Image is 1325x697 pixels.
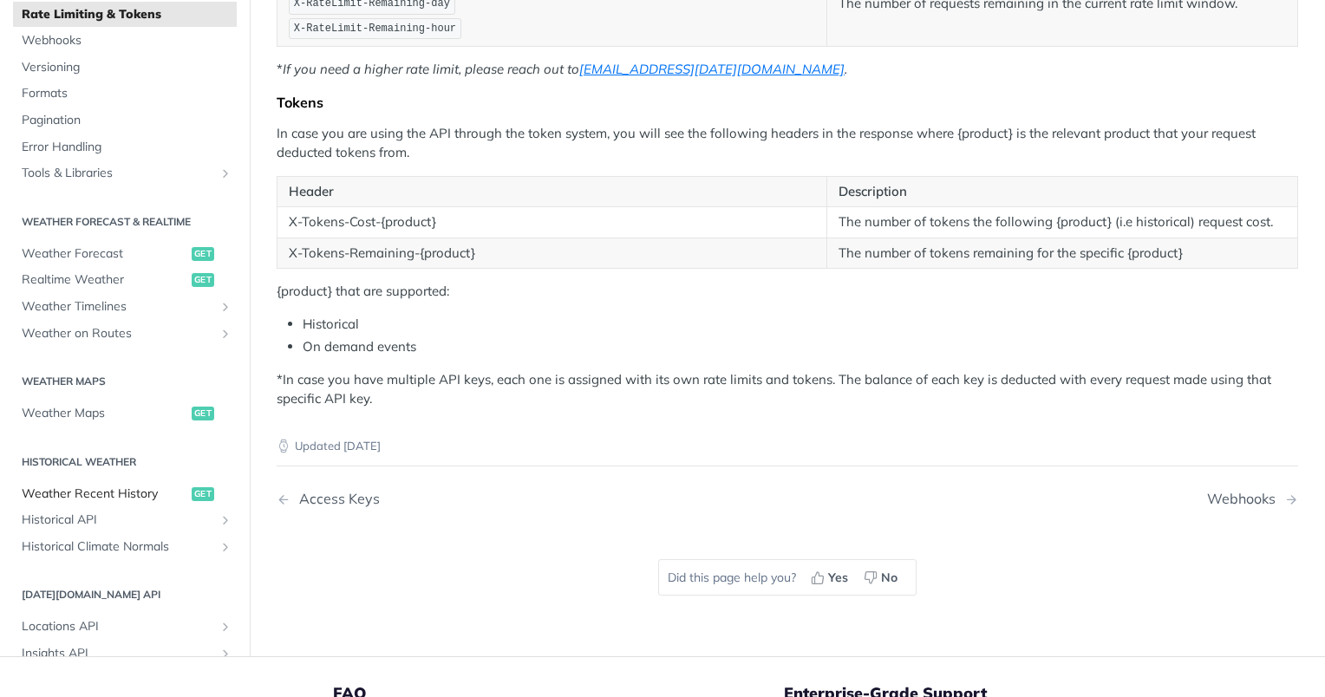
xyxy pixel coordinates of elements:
[22,298,214,316] span: Weather Timelines
[13,588,237,603] h2: [DATE][DOMAIN_NAME] API
[1207,491,1298,507] a: Next Page: Webhooks
[22,272,187,290] span: Realtime Weather
[219,647,232,661] button: Show subpages for Insights API
[13,507,237,533] a: Historical APIShow subpages for Historical API
[13,481,237,507] a: Weather Recent Historyget
[22,139,232,156] span: Error Handling
[579,61,845,77] a: [EMAIL_ADDRESS][DATE][DOMAIN_NAME]
[13,134,237,160] a: Error Handling
[13,534,237,560] a: Historical Climate NormalsShow subpages for Historical Climate Normals
[277,238,827,269] td: X-Tokens-Remaining-{product}
[805,564,858,590] button: Yes
[290,491,380,507] div: Access Keys
[192,487,214,501] span: get
[22,645,214,662] span: Insights API
[22,325,214,342] span: Weather on Routes
[22,112,232,129] span: Pagination
[294,23,456,35] span: X-RateLimit-Remaining-hour
[219,620,232,634] button: Show subpages for Locations API
[277,473,1298,524] nav: Pagination Controls
[13,268,237,294] a: Realtime Weatherget
[22,86,232,103] span: Formats
[303,315,1298,335] li: Historical
[277,176,827,207] th: Header
[277,94,1298,111] div: Tokens
[13,107,237,134] a: Pagination
[826,176,1297,207] th: Description
[13,161,237,187] a: Tools & LibrariesShow subpages for Tools & Libraries
[13,55,237,81] a: Versioning
[828,569,848,587] span: Yes
[219,540,232,554] button: Show subpages for Historical Climate Normals
[826,207,1297,238] td: The number of tokens the following {product} (i.e historical) request cost.
[277,491,715,507] a: Previous Page: Access Keys
[13,401,237,427] a: Weather Mapsget
[283,61,847,77] em: If you need a higher rate limit, please reach out to .
[22,618,214,635] span: Locations API
[22,245,187,263] span: Weather Forecast
[658,559,917,596] div: Did this page help you?
[13,294,237,320] a: Weather TimelinesShow subpages for Weather Timelines
[22,33,232,50] span: Webhooks
[277,207,827,238] td: X-Tokens-Cost-{product}
[881,569,897,587] span: No
[826,238,1297,269] td: The number of tokens remaining for the specific {product}
[277,124,1298,163] p: In case you are using the API through the token system, you will see the following headers in the...
[22,485,187,503] span: Weather Recent History
[13,81,237,107] a: Formats
[22,166,214,183] span: Tools & Libraries
[13,29,237,55] a: Webhooks
[192,247,214,261] span: get
[219,513,232,527] button: Show subpages for Historical API
[858,564,907,590] button: No
[192,407,214,420] span: get
[13,241,237,267] a: Weather Forecastget
[219,167,232,181] button: Show subpages for Tools & Libraries
[13,2,237,28] a: Rate Limiting & Tokens
[22,538,214,556] span: Historical Climate Normals
[13,374,237,389] h2: Weather Maps
[22,59,232,76] span: Versioning
[277,282,1298,302] p: {product} that are supported:
[219,300,232,314] button: Show subpages for Weather Timelines
[13,641,237,667] a: Insights APIShow subpages for Insights API
[13,214,237,230] h2: Weather Forecast & realtime
[219,327,232,341] button: Show subpages for Weather on Routes
[277,438,1298,455] p: Updated [DATE]
[192,274,214,288] span: get
[22,405,187,422] span: Weather Maps
[303,337,1298,357] li: On demand events
[13,614,237,640] a: Locations APIShow subpages for Locations API
[13,321,237,347] a: Weather on RoutesShow subpages for Weather on Routes
[22,511,214,529] span: Historical API
[22,6,232,23] span: Rate Limiting & Tokens
[277,370,1298,409] p: *In case you have multiple API keys, each one is assigned with its own rate limits and tokens. Th...
[13,454,237,470] h2: Historical Weather
[1207,491,1284,507] div: Webhooks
